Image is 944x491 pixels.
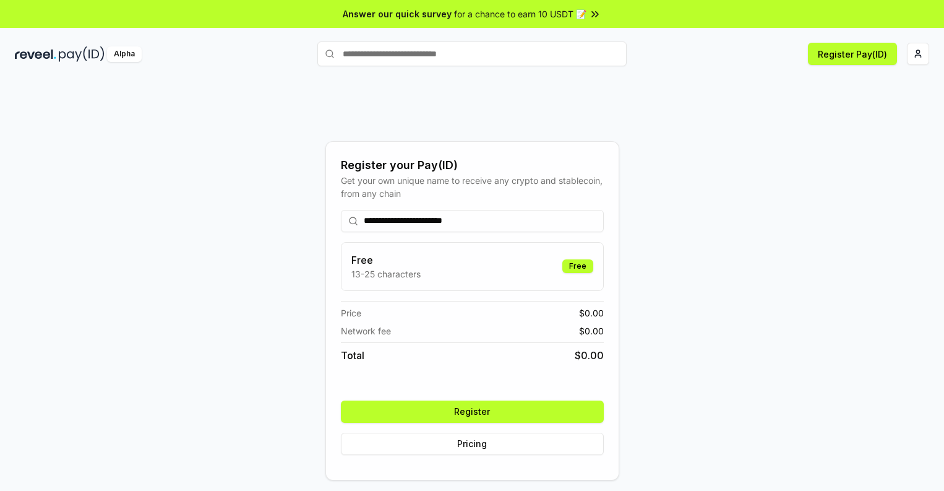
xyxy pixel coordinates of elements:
[341,174,604,200] div: Get your own unique name to receive any crypto and stablecoin, from any chain
[107,46,142,62] div: Alpha
[351,267,421,280] p: 13-25 characters
[341,306,361,319] span: Price
[341,433,604,455] button: Pricing
[454,7,586,20] span: for a chance to earn 10 USDT 📝
[341,324,391,337] span: Network fee
[808,43,897,65] button: Register Pay(ID)
[562,259,593,273] div: Free
[351,253,421,267] h3: Free
[341,157,604,174] div: Register your Pay(ID)
[15,46,56,62] img: reveel_dark
[341,348,364,363] span: Total
[579,306,604,319] span: $ 0.00
[341,401,604,423] button: Register
[575,348,604,363] span: $ 0.00
[59,46,105,62] img: pay_id
[343,7,452,20] span: Answer our quick survey
[579,324,604,337] span: $ 0.00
